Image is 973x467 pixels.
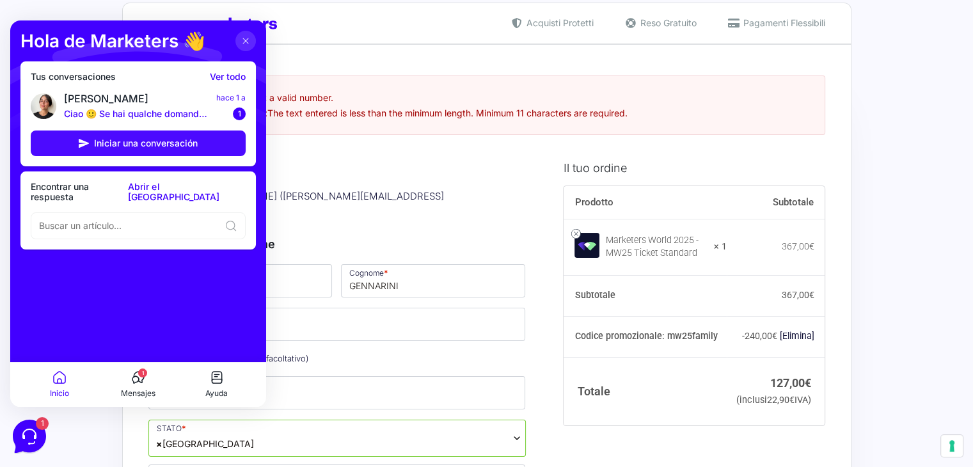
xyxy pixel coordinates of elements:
[564,186,727,219] th: Prodotto
[20,51,106,61] span: Tus conversaciones
[727,316,825,357] td: -
[781,241,814,251] bdi: 367,00
[736,395,811,406] small: (inclusi IVA)
[714,241,727,253] strong: × 1
[771,331,777,341] span: €
[40,367,59,379] p: Inicio
[156,437,254,450] span: Spagna
[767,395,795,406] span: 22,90
[223,87,235,100] span: 1
[156,437,162,450] span: ×
[54,87,198,100] p: Ciao 🙂 Se hai qualche domanda siamo qui per aiutarti!
[564,159,825,177] h3: Il tuo ordine
[564,316,727,357] th: Codice promozionale: mw25family
[118,161,235,182] a: Abrir el [GEOGRAPHIC_DATA]
[770,376,811,390] bdi: 127,00
[740,16,825,29] span: Pagamenti Flessibili
[54,72,198,84] span: [PERSON_NAME]
[148,235,526,253] h3: Dettagli di fatturazione
[341,264,525,297] input: Cognome *
[809,241,814,251] span: €
[523,16,594,29] span: Acquisti Protetti
[148,420,526,457] span: Spagna
[10,20,266,407] iframe: Customerly Messenger
[564,357,727,425] th: Totale
[637,16,697,29] span: Reso Gratuito
[727,186,825,219] th: Subtotale
[10,349,89,379] button: Inicio
[29,199,209,212] input: Buscar un artículo...
[144,186,530,221] div: Bentornato [PERSON_NAME] ( [PERSON_NAME][EMAIL_ADDRESS][DOMAIN_NAME] )
[941,435,963,457] button: Le tue preferenze relative al consenso per le tecnologie di tracciamento
[148,308,526,341] input: Telefono *
[779,331,814,341] a: Rimuovi il codice promozionale mw25family
[128,348,137,357] span: 1
[20,161,118,182] span: Encontrar una respuesta
[148,376,526,409] input: Ragione Sociale *
[789,395,795,406] span: €
[148,159,526,177] h3: Informazioni Cliente
[606,234,706,260] div: Marketers World 2025 - MW25 Ticket Standard
[10,417,49,455] iframe: Customerly Messenger Launcher
[744,331,777,341] span: 240,00
[111,367,145,379] p: Mensajes
[162,106,812,120] li: The text entered is less than the minimum length. Minimum 11 characters are required.
[20,73,46,99] img: dark
[84,118,187,128] span: Iniciar una conversación
[263,353,309,363] span: (facoltativo)
[89,349,168,379] button: 1Mensajes
[167,349,246,379] button: Ayuda
[195,367,218,379] p: Ayuda
[200,51,235,61] a: Ver todo
[162,91,812,104] li: is not a valid number.
[805,376,811,390] span: €
[20,110,235,136] button: Iniciar una conversación
[564,276,727,317] th: Subtotale
[206,72,235,83] p: hace 1 a
[781,290,814,300] bdi: 367,00
[809,290,814,300] span: €
[15,67,241,105] a: [PERSON_NAME]Ciao 🙂 Se hai qualche domanda siamo qui per aiutarti!hace 1 a1
[574,233,599,258] img: Marketers World 2025 - MW25 Ticket Standard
